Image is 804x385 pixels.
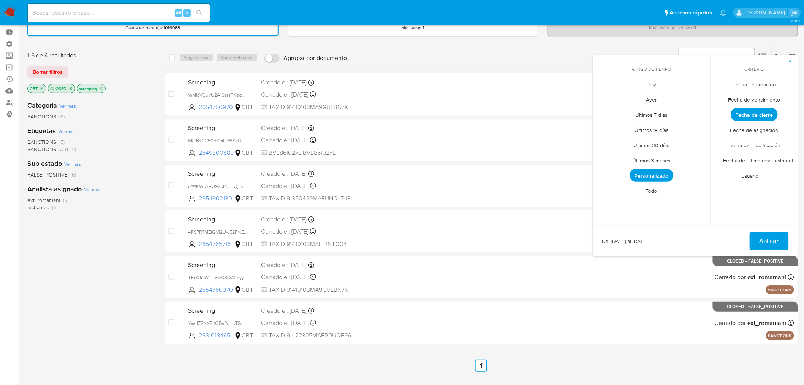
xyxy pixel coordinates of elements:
[186,9,188,16] span: s
[720,10,726,16] a: Notificaciones
[176,9,182,16] span: Alt
[28,8,210,18] input: Buscar usuario o caso...
[790,9,798,17] a: Salir
[192,8,207,18] button: search-icon
[670,9,712,17] span: Accesos rápidos
[790,18,800,24] span: 3.160.1
[745,9,788,16] p: marianela.tarsia@mercadolibre.com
